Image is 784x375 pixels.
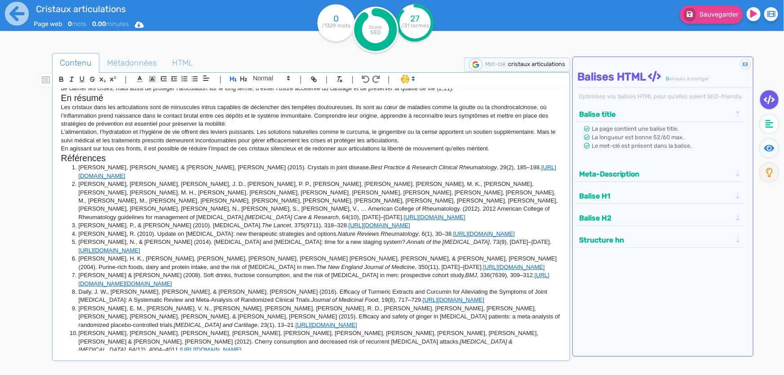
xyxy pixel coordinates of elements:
[397,74,418,84] span: I.Assistant
[92,20,129,28] span: minutes
[469,59,483,71] img: google-serp-logo.png
[680,5,743,24] button: Sauvegarder
[296,322,357,328] a: [URL][DOMAIN_NAME]
[576,189,743,203] div: Balise H1
[576,189,735,203] button: Balise H1
[61,145,561,153] p: En agissant sur tous ces fronts, il est possible de réduire l’impact de ces cristaux silencieux e...
[576,107,743,122] div: Balise title
[410,13,420,24] tspan: 27
[99,53,164,73] a: Métadonnées
[576,167,743,181] div: Meta-Description
[70,163,561,180] li: [PERSON_NAME], [PERSON_NAME], & [PERSON_NAME], [PERSON_NAME] (2015). Crystals in joint disease. ,...
[180,346,241,353] a: [URL][DOMAIN_NAME]
[70,230,561,238] li: [PERSON_NAME], R. (2010). Update on [MEDICAL_DATA]: new therapeutic strategies and options. , 6(1...
[34,2,269,16] input: title
[52,53,99,73] a: Contenu
[70,271,561,288] li: [PERSON_NAME] & [PERSON_NAME] (2008). Soft drinks, fructose consumption, and the risk of [MEDICAL...
[465,272,477,278] em: BMJ
[70,221,561,229] li: [PERSON_NAME], P., & [PERSON_NAME] (2010). [MEDICAL_DATA]. , 375(9711), 318–328.
[483,264,545,270] a: [URL][DOMAIN_NAME]
[165,51,200,75] span: HTML
[592,134,684,141] span: La longueur est bonne 52/60 max.
[70,288,561,304] li: Daily, J. W., [PERSON_NAME], [PERSON_NAME], & [PERSON_NAME], [PERSON_NAME] (2016). Efficacy of Tu...
[79,247,140,254] a: [URL][DOMAIN_NAME]
[70,180,561,221] li: [PERSON_NAME], [PERSON_NAME], [PERSON_NAME], J. D., [PERSON_NAME], P. P., [PERSON_NAME], [PERSON_...
[333,13,339,24] tspan: 0
[61,93,561,103] h2: En résumé
[53,51,99,75] span: Contenu
[61,103,561,128] p: Les cristaux dans les articulations sont de minuscules intrus capables de déclencher des tempêtes...
[70,238,561,255] li: [PERSON_NAME], N., & [PERSON_NAME] (2014). [MEDICAL_DATA] and [MEDICAL_DATA]: time for a new stag...
[576,233,735,247] button: Structure hn
[666,76,669,82] span: 0
[577,71,751,84] h4: Balises HTML
[576,211,743,225] div: Balise H2
[423,296,484,303] a: [URL][DOMAIN_NAME]
[669,76,709,82] span: erreurs à corriger
[164,53,201,73] a: HTML
[200,73,213,84] span: Aligment
[262,222,291,229] em: The Lancet
[79,272,549,287] a: [URL][DOMAIN_NAME][DOMAIN_NAME]
[577,92,751,101] div: Optimisez vos balises HTML pour qu’elles soient SEO-friendly.
[453,230,515,237] a: [URL][DOMAIN_NAME]
[508,61,565,67] span: cristaux articulations
[300,73,302,85] span: |
[700,11,738,18] span: Sauvegarder
[404,214,465,221] a: [URL][DOMAIN_NAME]
[100,51,164,75] span: Métadonnées
[245,214,339,221] em: [MEDICAL_DATA] Care & Research
[311,296,378,303] em: Journal of Medicinal Food
[576,107,735,122] button: Balise title
[370,29,381,35] tspan: SEO
[407,238,490,245] em: Annals of the [MEDICAL_DATA]
[174,322,257,328] em: [MEDICAL_DATA] and Cartilage
[349,222,410,229] a: [URL][DOMAIN_NAME]
[592,142,692,149] span: Le mot-clé est présent dans la balise.
[592,125,679,132] span: La page contient une balise title.
[125,73,127,85] span: |
[61,153,561,163] h2: Références
[61,128,561,145] p: L’alimentation, l’hydratation et l’hygiène de vie offrent des leviers puissants. Les solutions na...
[576,167,735,181] button: Meta-Description
[68,20,72,28] b: 0
[326,73,328,85] span: |
[70,304,561,329] li: [PERSON_NAME], E. M., [PERSON_NAME], V. N., [PERSON_NAME], [PERSON_NAME], [PERSON_NAME], R. D., [...
[576,211,735,225] button: Balise H2
[34,20,62,28] span: Page web
[68,20,86,28] span: mots
[371,164,497,171] em: Best Practice & Research Clinical Rheumatology
[576,233,743,247] div: Structure hn
[351,73,354,85] span: |
[369,24,382,30] tspan: Score
[219,73,221,85] span: |
[70,255,561,271] li: [PERSON_NAME], H. K., [PERSON_NAME], [PERSON_NAME], [PERSON_NAME], [PERSON_NAME] [PERSON_NAME], [...
[485,61,508,67] span: Mot-clé :
[316,264,415,270] em: The New England Journal of Medicine
[92,20,106,28] b: 0.00
[322,22,350,29] tspan: /1329 mots
[401,22,429,29] tspan: /31 termes
[388,73,390,85] span: |
[70,329,561,354] li: [PERSON_NAME], [PERSON_NAME], [PERSON_NAME], [PERSON_NAME], [PERSON_NAME], [PERSON_NAME], [PERSON...
[338,230,418,237] em: Nature Reviews Rheumatology
[79,164,557,179] a: [URL][DOMAIN_NAME]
